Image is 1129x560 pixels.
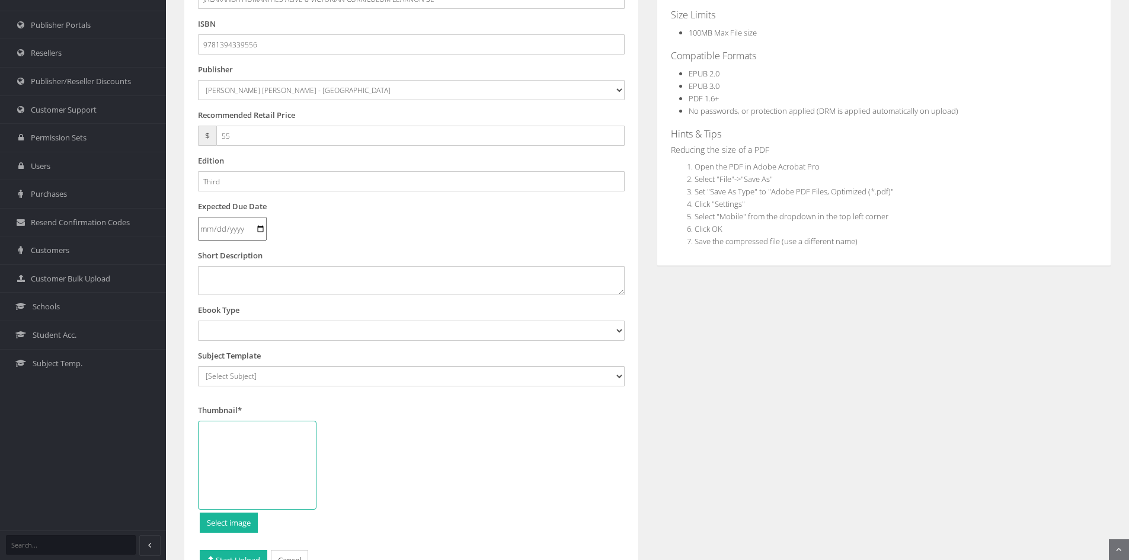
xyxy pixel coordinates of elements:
label: Expected Due Date [198,200,267,213]
li: Select "Mobile" from the dropdown in the top left corner [695,210,1098,223]
span: Users [31,161,50,172]
li: No passwords, or protection applied (DRM is applied automatically on upload) [689,105,1098,117]
h4: Compatible Formats [671,51,1098,62]
span: Purchases [31,188,67,200]
span: Customer Bulk Upload [31,273,110,284]
label: Thumbnail* [198,404,242,417]
li: Open the PDF in Adobe Acrobat Pro [695,161,1098,173]
h4: Hints & Tips [671,129,1098,140]
span: Student Acc. [33,329,76,341]
span: Subject Temp. [33,358,82,369]
span: Resend Confirmation Codes [31,217,130,228]
span: Publisher Portals [31,20,91,31]
label: Publisher [198,63,233,76]
label: Recommended Retail Price [198,109,295,121]
span: Permission Sets [31,132,87,143]
li: Click "Settings" [695,198,1098,210]
li: EPUB 2.0 [689,68,1098,80]
span: $ [198,126,216,146]
label: ISBN [198,18,216,30]
span: Customer Support [31,104,97,116]
label: Ebook Type [198,304,239,316]
h4: Size Limits [671,10,1098,21]
li: Set "Save As Type" to "Adobe PDF Files, Optimized (*.pdf)" [695,185,1098,198]
li: Click OK [695,223,1098,235]
label: Edition [198,155,224,167]
span: Schools [33,301,60,312]
li: 100MB Max File size [689,27,1098,39]
li: EPUB 3.0 [689,80,1098,92]
label: Subject Template [198,350,261,362]
input: Search... [6,535,136,555]
span: Publisher/Reseller Discounts [31,76,131,87]
label: Short Description [198,249,263,262]
li: Save the compressed file (use a different name) [695,235,1098,248]
span: Resellers [31,47,62,59]
h5: Reducing the size of a PDF [671,145,1098,154]
li: PDF 1.6+ [689,92,1098,105]
span: Customers [31,245,69,256]
li: Select "File"->"Save As" [695,173,1098,185]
